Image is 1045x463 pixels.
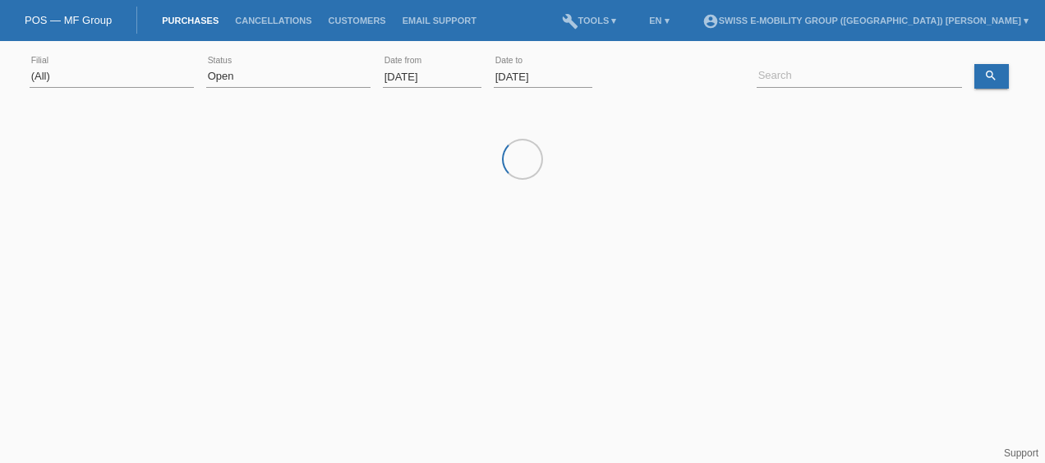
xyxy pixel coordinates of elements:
[25,14,112,26] a: POS — MF Group
[554,16,625,25] a: buildTools ▾
[984,69,997,82] i: search
[702,13,719,30] i: account_circle
[394,16,485,25] a: Email Support
[641,16,677,25] a: EN ▾
[320,16,394,25] a: Customers
[974,64,1009,89] a: search
[1004,447,1038,459] a: Support
[694,16,1037,25] a: account_circleSwiss E-Mobility Group ([GEOGRAPHIC_DATA]) [PERSON_NAME] ▾
[227,16,320,25] a: Cancellations
[154,16,227,25] a: Purchases
[562,13,578,30] i: build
